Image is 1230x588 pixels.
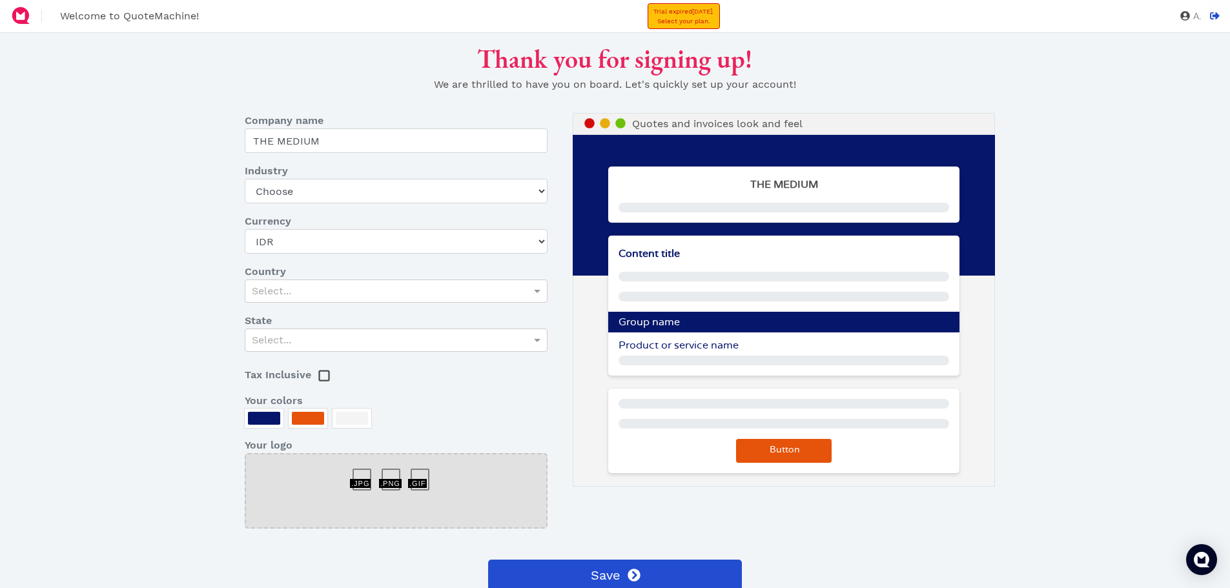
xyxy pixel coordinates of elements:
span: Your logo [245,438,292,453]
span: Trial expired . Select your plan. [653,8,714,25]
div: Select... [245,280,547,302]
span: A. [1190,12,1201,21]
span: Save [589,565,620,585]
img: QuoteM_icon_flat.png [10,5,31,26]
span: Currency [245,214,291,229]
span: Button [768,445,800,454]
div: Select... [245,329,547,351]
span: Product or service name [619,340,739,350]
span: We are thrilled to have you on board. Let's quickly set up your account! [434,78,796,90]
span: Industry [245,163,288,179]
span: Welcome to QuoteMachine! [60,10,199,22]
div: Quotes and invoices look and feel [573,113,995,135]
span: Tax Inclusive [245,369,311,381]
span: Thank you for signing up! [477,42,752,76]
a: Trial expired[DATE].Select your plan. [648,3,720,29]
span: Company name [245,113,323,128]
span: State [245,313,272,329]
div: Open Intercom Messenger [1186,544,1217,575]
strong: THE MEDIUM [750,179,818,190]
span: [DATE] [692,8,712,15]
button: Button [736,439,832,463]
span: Country [245,264,286,279]
span: Your colors [245,393,303,409]
span: Content title [619,248,680,259]
span: Group name [619,317,680,327]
